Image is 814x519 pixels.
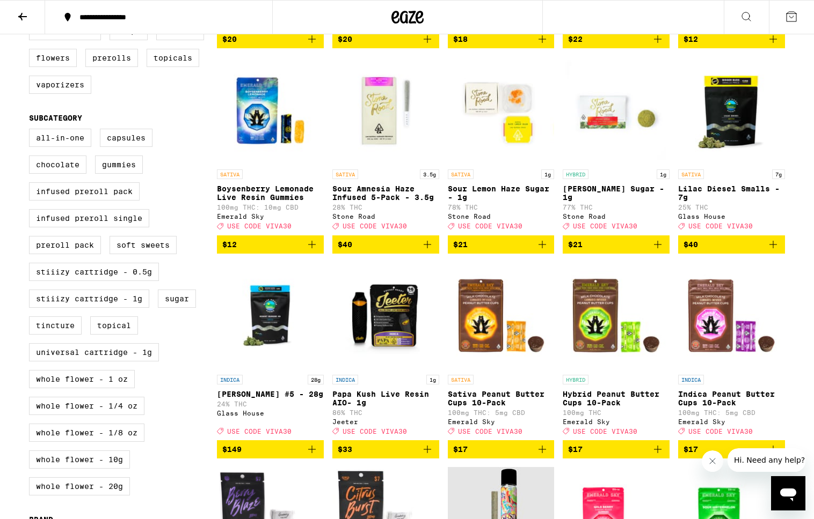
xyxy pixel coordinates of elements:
a: Open page for Sour Amnesia Haze Infused 5-Pack - 3.5g from Stone Road [332,57,439,235]
label: Whole Flower - 10g [29,450,130,469]
a: Open page for Boysenberry Lemonade Live Resin Gummies from Emerald Sky [217,57,324,235]
legend: Subcategory [29,114,82,122]
label: STIIIZY Cartridge - 1g [29,290,149,308]
p: [PERSON_NAME] #5 - 28g [217,390,324,398]
button: Add to bag [678,440,785,458]
label: Soft Sweets [110,236,177,254]
p: 1g [657,169,670,179]
img: Emerald Sky - Indica Peanut Butter Cups 10-Pack [678,262,785,369]
span: $40 [684,240,698,249]
label: Gummies [95,155,143,174]
button: Add to bag [332,440,439,458]
a: Open page for Sativa Peanut Butter Cups 10-Pack from Emerald Sky [448,262,555,440]
div: Stone Road [332,213,439,220]
button: Add to bag [217,440,324,458]
p: 24% THC [217,401,324,407]
div: Emerald Sky [678,418,785,425]
label: Flowers [29,49,77,67]
p: SATIVA [448,375,474,384]
p: Hybrid Peanut Butter Cups 10-Pack [563,390,670,407]
div: Emerald Sky [563,418,670,425]
label: Infused Preroll Pack [29,182,140,201]
p: INDICA [332,375,358,384]
span: $33 [338,445,352,454]
p: 3.5g [420,169,439,179]
span: $17 [684,445,698,454]
img: Stone Road - Sour Lemon Haze Sugar - 1g [448,57,555,164]
div: Jeeter [332,418,439,425]
label: STIIIZY Cartridge - 0.5g [29,263,159,281]
a: Open page for Oreo Biscotti Sugar - 1g from Stone Road [563,57,670,235]
label: Whole Flower - 1/8 oz [29,424,144,442]
span: USE CODE VIVA30 [227,223,292,230]
p: Sour Amnesia Haze Infused 5-Pack - 3.5g [332,184,439,202]
span: USE CODE VIVA30 [227,428,292,435]
p: INDICA [678,375,704,384]
span: $22 [568,35,583,43]
p: SATIVA [448,169,474,179]
span: $21 [568,240,583,249]
p: 25% THC [678,204,785,211]
a: Open page for Indica Peanut Butter Cups 10-Pack from Emerald Sky [678,262,785,440]
button: Add to bag [563,30,670,48]
img: Stone Road - Sour Amnesia Haze Infused 5-Pack - 3.5g [332,57,439,164]
button: Add to bag [332,30,439,48]
button: Add to bag [563,235,670,254]
span: $18 [453,35,468,43]
p: HYBRID [563,375,588,384]
label: Whole Flower - 20g [29,477,130,495]
p: 1g [426,375,439,384]
iframe: Message from company [728,448,805,472]
label: Prerolls [85,49,138,67]
label: Infused Preroll Single [29,209,149,227]
img: Emerald Sky - Boysenberry Lemonade Live Resin Gummies [217,57,324,164]
p: 100mg THC [563,409,670,416]
label: Capsules [100,129,152,147]
label: Preroll Pack [29,236,101,254]
p: 1g [541,169,554,179]
label: Vaporizers [29,76,91,94]
button: Add to bag [448,440,555,458]
p: 100mg THC: 5mg CBD [678,409,785,416]
button: Add to bag [563,440,670,458]
p: 28% THC [332,204,439,211]
label: Chocolate [29,155,86,174]
label: Topicals [147,49,199,67]
div: Stone Road [563,213,670,220]
img: Glass House - Lilac Diesel Smalls - 7g [678,57,785,164]
p: 86% THC [332,409,439,416]
p: SATIVA [332,169,358,179]
p: SATIVA [678,169,704,179]
label: Sugar [158,290,196,308]
label: Tincture [29,316,82,335]
iframe: Close message [702,450,723,472]
p: Boysenberry Lemonade Live Resin Gummies [217,184,324,202]
p: INDICA [217,375,243,384]
span: $20 [338,35,352,43]
span: $17 [453,445,468,454]
div: Emerald Sky [448,418,555,425]
p: 28g [308,375,324,384]
p: Sour Lemon Haze Sugar - 1g [448,184,555,202]
span: USE CODE VIVA30 [458,428,522,435]
button: Add to bag [448,30,555,48]
p: Sativa Peanut Butter Cups 10-Pack [448,390,555,407]
label: All-In-One [29,129,91,147]
p: Papa Kush Live Resin AIO- 1g [332,390,439,407]
a: Open page for Donny Burger #5 - 28g from Glass House [217,262,324,440]
img: Emerald Sky - Sativa Peanut Butter Cups 10-Pack [448,262,555,369]
span: USE CODE VIVA30 [688,428,753,435]
a: Open page for Papa Kush Live Resin AIO- 1g from Jeeter [332,262,439,440]
span: $12 [222,240,237,249]
a: Open page for Lilac Diesel Smalls - 7g from Glass House [678,57,785,235]
button: Add to bag [678,235,785,254]
label: Universal Cartridge - 1g [29,343,159,361]
div: Glass House [678,213,785,220]
div: Stone Road [448,213,555,220]
p: 78% THC [448,204,555,211]
span: USE CODE VIVA30 [343,428,407,435]
p: 100mg THC: 10mg CBD [217,204,324,211]
button: Add to bag [448,235,555,254]
iframe: Button to launch messaging window [771,476,805,510]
